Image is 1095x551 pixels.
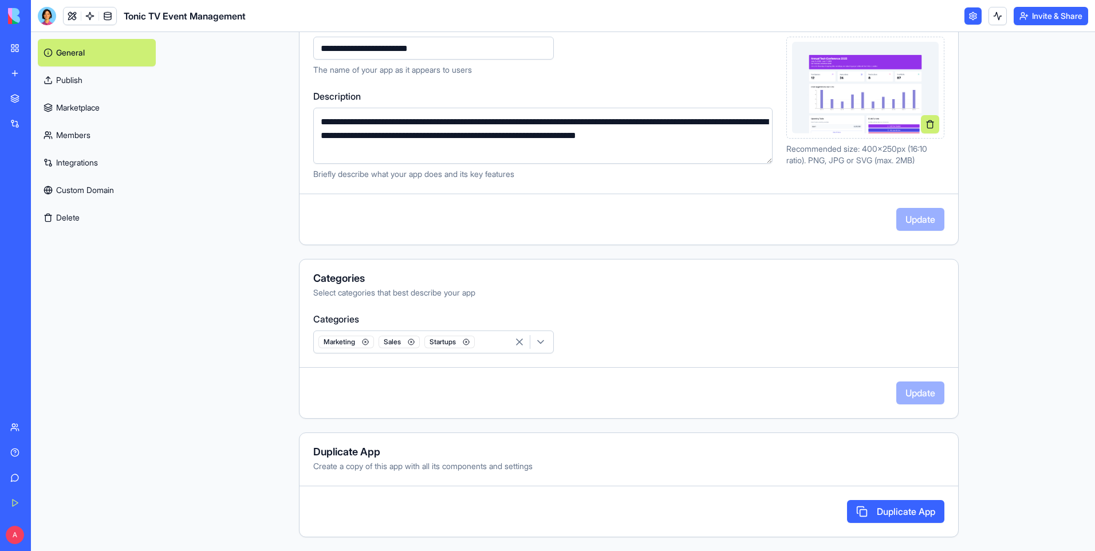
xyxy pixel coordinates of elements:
[38,39,156,66] a: General
[38,121,156,149] a: Members
[38,66,156,94] a: Publish
[847,500,944,523] button: Duplicate App
[124,9,246,23] span: Tonic TV Event Management
[318,336,374,348] span: Marketing
[313,330,554,353] button: MarketingSalesStartups
[38,176,156,204] a: Custom Domain
[313,89,773,103] label: Description
[313,273,944,284] div: Categories
[8,8,79,24] img: logo
[379,336,420,348] span: Sales
[313,312,944,326] label: Categories
[313,287,944,298] div: Select categories that best describe your app
[313,447,944,457] div: Duplicate App
[313,64,773,76] p: The name of your app as it appears to users
[38,149,156,176] a: Integrations
[424,336,475,348] span: Startups
[786,143,944,166] p: Recommended size: 400x250px (16:10 ratio). PNG, JPG or SVG (max. 2MB)
[38,204,156,231] button: Delete
[313,461,944,472] div: Create a copy of this app with all its components and settings
[313,168,773,180] p: Briefly describe what your app does and its key features
[1014,7,1088,25] button: Invite & Share
[6,526,24,544] span: A
[792,42,939,133] img: Preview
[38,94,156,121] a: Marketplace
